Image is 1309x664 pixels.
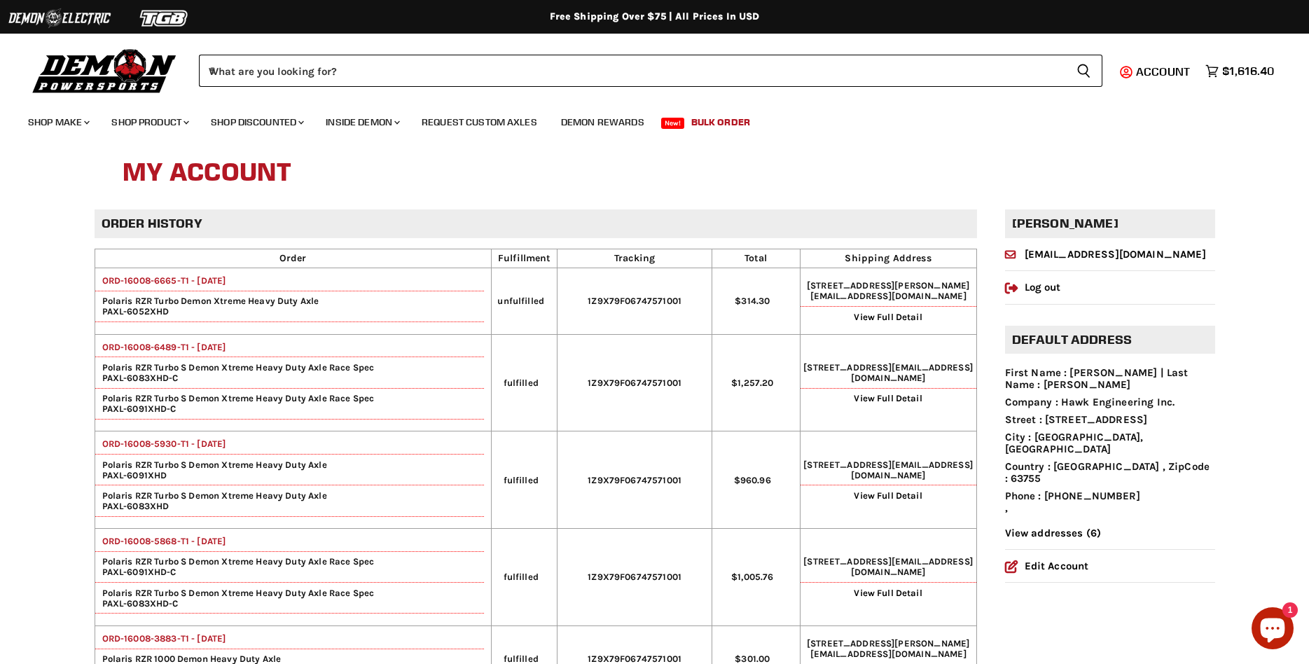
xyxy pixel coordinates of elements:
[1005,326,1215,354] h2: Default address
[101,108,198,137] a: Shop Product
[735,653,770,664] span: $301.00
[731,378,773,388] span: $1,257.20
[550,108,655,137] a: Demon Rewards
[734,475,771,485] span: $960.96
[95,598,179,609] span: PAXL-6083XHD-C
[800,268,976,334] td: [STREET_ADDRESS][PERSON_NAME]
[95,342,226,352] a: ORD-16008-6489-T1 - [DATE]
[800,334,976,431] td: [STREET_ADDRESS]
[1005,527,1102,539] a: View addresses (6)
[851,362,973,383] span: [EMAIL_ADDRESS][DOMAIN_NAME]
[28,46,181,95] img: Demon Powersports
[95,459,485,470] span: Polaris RZR Turbo S Demon Xtreme Heavy Duty Axle
[854,312,922,322] a: View Full Detail
[95,296,485,306] span: Polaris RZR Turbo Demon Xtreme Heavy Duty Axle
[731,572,773,582] span: $1,005.76
[95,438,226,449] a: ORD-16008-5930-T1 - [DATE]
[800,249,976,268] th: Shipping Address
[557,529,712,626] td: 1Z9X79F06747571001
[95,490,485,501] span: Polaris RZR Turbo S Demon Xtreme Heavy Duty Axle
[95,393,485,403] span: Polaris RZR Turbo S Demon Xtreme Heavy Duty Axle Race Spec
[1005,209,1215,238] h2: [PERSON_NAME]
[95,306,169,317] span: PAXL-6052XHD
[854,588,922,598] a: View Full Detail
[95,275,226,286] a: ORD-16008-6665-T1 - [DATE]
[95,653,485,664] span: Polaris RZR 1000 Demon Heavy Duty Axle
[854,393,922,403] a: View Full Detail
[315,108,408,137] a: Inside Demon
[557,268,712,334] td: 1Z9X79F06747571001
[661,118,685,129] span: New!
[1005,414,1215,426] li: Street : [STREET_ADDRESS]
[18,102,1270,137] ul: Main menu
[851,556,973,577] span: [EMAIL_ADDRESS][DOMAIN_NAME]
[200,108,312,137] a: Shop Discounted
[800,431,976,529] td: [STREET_ADDRESS]
[199,55,1102,87] form: Product
[1005,396,1215,408] li: Company : Hawk Engineering Inc.
[95,470,167,480] span: PAXL-6091XHD
[492,334,557,431] td: fulfilled
[123,151,1187,195] h1: My Account
[810,291,967,301] span: [EMAIL_ADDRESS][DOMAIN_NAME]
[1005,281,1061,293] a: Log out
[492,268,557,334] td: unfulfilled
[1005,490,1215,502] li: Phone : [PHONE_NUMBER]
[854,490,922,501] a: View Full Detail
[1005,367,1215,514] ul: ,
[557,431,712,529] td: 1Z9X79F06747571001
[411,108,548,137] a: Request Custom Axles
[810,649,967,659] span: [EMAIL_ADDRESS][DOMAIN_NAME]
[1005,461,1215,485] li: Country : [GEOGRAPHIC_DATA] , ZipCode : 63755
[199,55,1065,87] input: When autocomplete results are available use up and down arrows to review and enter to select
[1005,431,1215,456] li: City : [GEOGRAPHIC_DATA], [GEOGRAPHIC_DATA]
[681,108,761,137] a: Bulk Order
[492,249,557,268] th: Fulfillment
[735,296,770,306] span: $314.30
[95,501,169,511] span: PAXL-6083XHD
[1065,55,1102,87] button: Search
[95,403,176,414] span: PAXL-6091XHD-C
[1005,248,1206,261] a: [EMAIL_ADDRESS][DOMAIN_NAME]
[557,249,712,268] th: Tracking
[492,529,557,626] td: fulfilled
[95,249,492,268] th: Order
[557,334,712,431] td: 1Z9X79F06747571001
[7,5,112,32] img: Demon Electric Logo 2
[851,459,973,480] span: [EMAIL_ADDRESS][DOMAIN_NAME]
[1130,65,1198,78] a: Account
[1222,64,1274,78] span: $1,616.40
[1136,64,1190,78] span: Account
[95,536,226,546] a: ORD-16008-5868-T1 - [DATE]
[1247,607,1298,653] inbox-online-store-chat: Shopify online store chat
[95,11,1215,23] div: Free Shipping Over $75 | All Prices In USD
[95,633,226,644] a: ORD-16008-3883-T1 - [DATE]
[492,431,557,529] td: fulfilled
[95,588,485,598] span: Polaris RZR Turbo S Demon Xtreme Heavy Duty Axle Race Spec
[95,567,176,577] span: PAXL-6091XHD-C
[18,108,98,137] a: Shop Make
[95,362,485,373] span: Polaris RZR Turbo S Demon Xtreme Heavy Duty Axle Race Spec
[1005,560,1089,572] a: Edit Account
[95,209,977,238] h2: Order history
[95,556,485,567] span: Polaris RZR Turbo S Demon Xtreme Heavy Duty Axle Race Spec
[1005,367,1215,392] li: First Name : [PERSON_NAME] | Last Name : [PERSON_NAME]
[112,5,217,32] img: TGB Logo 2
[1198,61,1281,81] a: $1,616.40
[95,373,179,383] span: PAXL-6083XHD-C
[800,529,976,626] td: [STREET_ADDRESS]
[712,249,800,268] th: Total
